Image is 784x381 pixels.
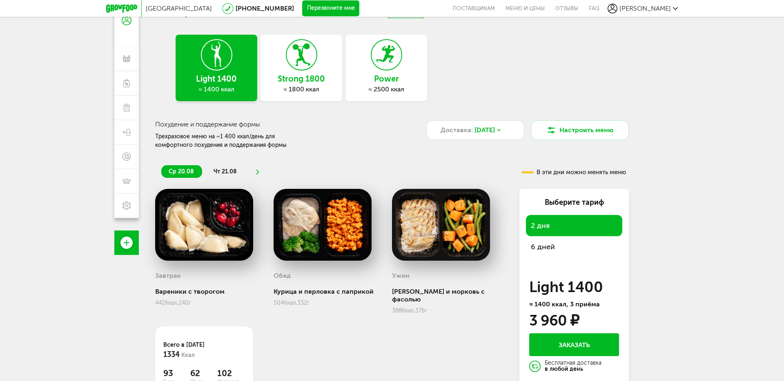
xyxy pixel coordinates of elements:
div: 504 332 [274,299,374,306]
h3: Light 1400 [176,74,257,83]
span: ≈ 1400 ккал, 3 приёма [529,300,600,308]
span: Ккал, [402,307,415,314]
div: 442 240 [155,299,253,306]
span: г [425,307,427,314]
div: [PERSON_NAME] и морковь с фасолью [392,288,506,303]
div: Всего в [DATE] [163,341,245,360]
span: [PERSON_NAME] [619,4,671,12]
div: Трехразовое меню на ~1 400 ккал/день для комфортного похудения и поддержания формы [155,132,312,149]
span: Ккал, [284,299,297,306]
span: 102 [217,368,244,378]
h3: Обед [274,272,291,279]
img: big_nORWZQnWLfGE2rXS.png [155,189,253,261]
span: [GEOGRAPHIC_DATA] [146,4,212,12]
img: big_VBHRfAUirA70jfyW.png [392,189,490,261]
div: Бесплатная доставка [545,360,601,372]
strong: в любой день [545,365,583,372]
h3: Light 1400 [529,281,619,294]
span: Доставка: [441,125,473,135]
h3: Завтрак [155,272,181,279]
div: ≈ 1800 ккал [261,85,342,93]
div: ≈ 2500 ккал [345,85,427,93]
span: г [189,299,191,306]
button: Заказать [529,333,619,356]
span: 62 [190,368,217,378]
span: Ккал [181,352,195,359]
h3: Power [345,74,427,83]
div: Вареники с творогом [155,288,253,295]
div: 388 376 [392,307,506,314]
a: [PHONE_NUMBER] [236,4,294,12]
span: 93 [163,368,190,378]
button: Перезвоните мне [302,0,359,17]
h3: Ужин [392,272,410,279]
span: [DATE] [474,125,495,135]
div: Курица и перловка с паприкой [274,288,374,295]
div: В эти дни можно менять меню [521,169,626,175]
h3: Похудение и поддержание формы [155,120,408,128]
div: Выберите тариф [526,197,622,208]
h3: Strong 1800 [261,74,342,83]
span: чт 21.08 [214,168,237,175]
button: Настроить меню [531,120,629,140]
span: 2 дня [531,221,550,230]
span: 6 дней [531,242,555,251]
div: ≈ 1400 ккал [176,85,257,93]
img: big_FxBMG84O23OZMs5i.png [274,189,372,261]
span: 1334 [163,350,180,359]
span: ср 20.08 [169,168,194,175]
span: г [307,299,310,306]
span: Ккал, [165,299,178,306]
div: 3 960 ₽ [529,314,579,327]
